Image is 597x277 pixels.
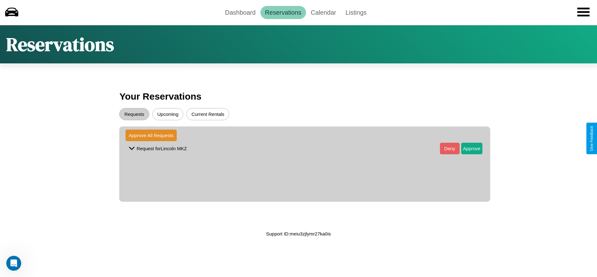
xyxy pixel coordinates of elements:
[266,230,331,238] p: Support ID: meiu3zjlymr27ka0is
[152,108,184,120] button: Upcoming
[461,143,482,154] button: Approve
[136,144,187,153] p: Request for Lincoln MKZ
[119,108,149,120] button: Requests
[590,126,594,151] div: Give Feedback
[119,88,477,105] h3: Your Reservations
[260,6,306,19] a: Reservations
[220,6,260,19] a: Dashboard
[440,143,460,154] button: Deny
[6,256,21,271] iframe: Intercom live chat
[186,108,229,120] button: Current Rentals
[126,130,176,141] button: Approve All Requests
[341,6,371,19] a: Listings
[6,32,114,57] h1: Reservations
[306,6,341,19] a: Calendar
